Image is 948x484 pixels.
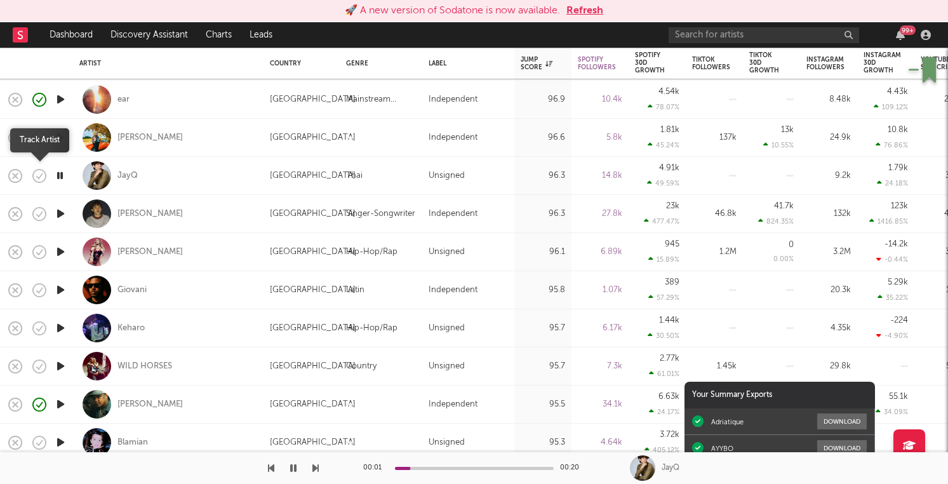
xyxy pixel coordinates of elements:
[429,245,465,260] div: Unsigned
[521,56,552,71] div: Jump Score
[521,168,565,184] div: 96.3
[817,413,867,429] button: Download
[521,359,565,374] div: 95.7
[660,126,679,134] div: 1.81k
[429,130,477,145] div: Independent
[644,446,679,454] div: 405.12 %
[692,56,730,71] div: Tiktok Followers
[197,22,241,48] a: Charts
[270,283,356,298] div: [GEOGRAPHIC_DATA]
[635,51,665,74] div: Spotify 30D Growth
[806,321,851,336] div: 4.35k
[648,332,679,340] div: 30.50 %
[117,246,183,258] a: [PERSON_NAME]
[521,245,565,260] div: 96.1
[270,60,327,67] div: Country
[749,51,779,74] div: Tiktok 30D Growth
[346,321,397,336] div: Hip-Hop/Rap
[817,440,867,456] button: Download
[521,321,565,336] div: 95.7
[270,245,356,260] div: [GEOGRAPHIC_DATA]
[521,92,565,107] div: 96.9
[888,278,908,286] div: 5.29k
[566,3,603,18] button: Refresh
[876,408,908,416] div: 34.09 %
[890,316,908,325] div: -224
[270,168,356,184] div: [GEOGRAPHIC_DATA]
[79,60,251,67] div: Artist
[711,444,733,453] div: AYYBO
[429,168,465,184] div: Unsigned
[869,217,908,225] div: 1416.85 %
[649,408,679,416] div: 24.17 %
[521,283,565,298] div: 95.8
[874,103,908,111] div: 109.12 %
[429,435,465,450] div: Unsigned
[429,206,477,222] div: Independent
[806,92,851,107] div: 8.48k
[117,94,130,105] div: ear
[241,22,281,48] a: Leads
[578,359,622,374] div: 7.3k
[876,255,908,264] div: -0.44 %
[346,359,377,374] div: Country
[885,240,908,248] div: -14.2k
[560,460,585,476] div: 00:20
[774,202,794,210] div: 41.7k
[660,431,679,439] div: 3.72k
[648,293,679,302] div: 57.29 %
[889,393,908,401] div: 55.1k
[429,283,477,298] div: Independent
[888,164,908,172] div: 1.79k
[429,92,477,107] div: Independent
[806,56,845,71] div: Instagram Followers
[692,130,737,145] div: 137k
[649,370,679,378] div: 61.01 %
[669,27,859,43] input: Search for artists
[117,285,147,296] div: Giovani
[346,168,363,184] div: Thai
[102,22,197,48] a: Discovery Assistant
[345,3,560,18] div: 🚀 A new version of Sodatone is now available.
[578,435,622,450] div: 4.64k
[117,437,148,448] a: Blamian
[578,168,622,184] div: 14.8k
[711,417,744,426] div: Adriatique
[878,293,908,302] div: 35.22 %
[887,88,908,96] div: 4.43k
[578,56,616,71] div: Spotify Followers
[41,22,102,48] a: Dashboard
[806,245,851,260] div: 3.2M
[659,164,679,172] div: 4.91k
[660,354,679,363] div: 2.77k
[117,399,183,410] a: [PERSON_NAME]
[781,126,794,134] div: 13k
[117,361,172,372] div: WILD HORSES
[578,283,622,298] div: 1.07k
[117,170,138,182] div: JayQ
[666,202,679,210] div: 23k
[758,217,794,225] div: 824.35 %
[117,132,183,144] a: [PERSON_NAME]
[877,179,908,187] div: 24.18 %
[117,323,145,334] div: Keharo
[117,208,183,220] a: [PERSON_NAME]
[888,126,908,134] div: 10.8k
[900,25,916,35] div: 99 +
[806,168,851,184] div: 9.2k
[806,359,851,374] div: 29.8k
[692,359,737,374] div: 1.45k
[578,206,622,222] div: 27.8k
[806,130,851,145] div: 24.9k
[876,141,908,149] div: 76.86 %
[521,130,565,145] div: 96.6
[346,283,364,298] div: Latin
[429,397,477,412] div: Independent
[806,283,851,298] div: 20.3k
[578,92,622,107] div: 10.4k
[521,206,565,222] div: 96.3
[429,60,502,67] div: Label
